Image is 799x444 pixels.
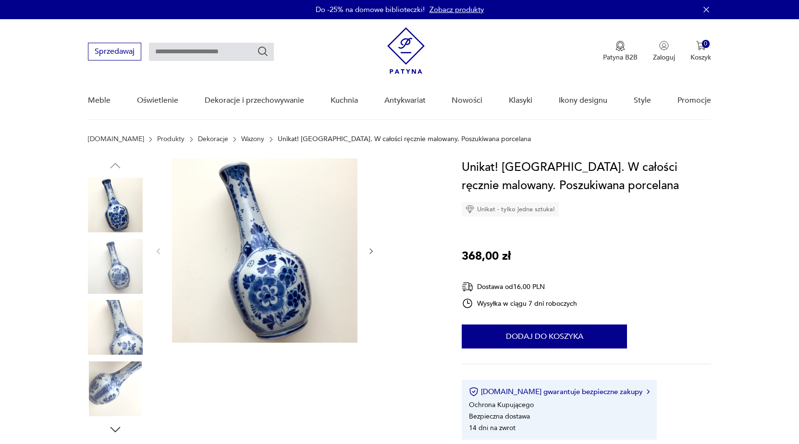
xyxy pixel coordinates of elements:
img: Ikonka użytkownika [659,41,669,50]
li: Ochrona Kupującego [469,400,534,409]
a: Style [634,82,651,119]
button: Dodaj do koszyka [462,324,627,348]
a: Oświetlenie [137,82,178,119]
img: Zdjęcie produktu Unikat! STARY DELFT. W całości ręcznie malowany. Poszukiwana porcelana [88,178,143,232]
a: Meble [88,82,111,119]
img: Ikona medalu [615,41,625,51]
h1: Unikat! [GEOGRAPHIC_DATA]. W całości ręcznie malowany. Poszukiwana porcelana [462,158,711,195]
p: Unikat! [GEOGRAPHIC_DATA]. W całości ręcznie malowany. Poszukiwana porcelana [278,135,531,143]
div: Dostawa od 16,00 PLN [462,281,577,293]
p: Do -25% na domowe biblioteczki! [316,5,425,14]
button: Sprzedawaj [88,43,141,60]
a: Antykwariat [384,82,426,119]
div: Unikat - tylko jedna sztuka! [462,202,559,216]
div: 0 [702,40,710,48]
a: Ikona medaluPatyna B2B [603,41,638,62]
button: 0Koszyk [690,41,711,62]
p: 368,00 zł [462,247,511,265]
img: Ikona koszyka [696,41,706,50]
img: Ikona strzałki w prawo [647,389,650,394]
a: Klasyki [509,82,532,119]
a: Dekoracje i przechowywanie [205,82,304,119]
li: 14 dni na zwrot [469,423,516,432]
button: Zaloguj [653,41,675,62]
a: Nowości [452,82,482,119]
p: Patyna B2B [603,53,638,62]
a: Ikony designu [559,82,607,119]
p: Koszyk [690,53,711,62]
img: Zdjęcie produktu Unikat! STARY DELFT. W całości ręcznie malowany. Poszukiwana porcelana [172,158,357,343]
a: Kuchnia [331,82,358,119]
button: Szukaj [257,46,269,57]
img: Zdjęcie produktu Unikat! STARY DELFT. W całości ręcznie malowany. Poszukiwana porcelana [88,300,143,355]
button: [DOMAIN_NAME] gwarantuje bezpieczne zakupy [469,387,649,396]
div: Wysyłka w ciągu 7 dni roboczych [462,298,577,309]
a: Promocje [677,82,711,119]
a: Zobacz produkty [430,5,484,14]
img: Ikona diamentu [466,205,474,214]
a: Produkty [157,135,184,143]
img: Zdjęcie produktu Unikat! STARY DELFT. W całości ręcznie malowany. Poszukiwana porcelana [88,361,143,416]
img: Ikona dostawy [462,281,473,293]
a: Wazony [241,135,264,143]
img: Patyna - sklep z meblami i dekoracjami vintage [387,27,425,74]
img: Zdjęcie produktu Unikat! STARY DELFT. W całości ręcznie malowany. Poszukiwana porcelana [88,239,143,294]
li: Bezpieczna dostawa [469,412,530,421]
a: [DOMAIN_NAME] [88,135,144,143]
a: Dekoracje [198,135,228,143]
p: Zaloguj [653,53,675,62]
img: Ikona certyfikatu [469,387,479,396]
a: Sprzedawaj [88,49,141,56]
button: Patyna B2B [603,41,638,62]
